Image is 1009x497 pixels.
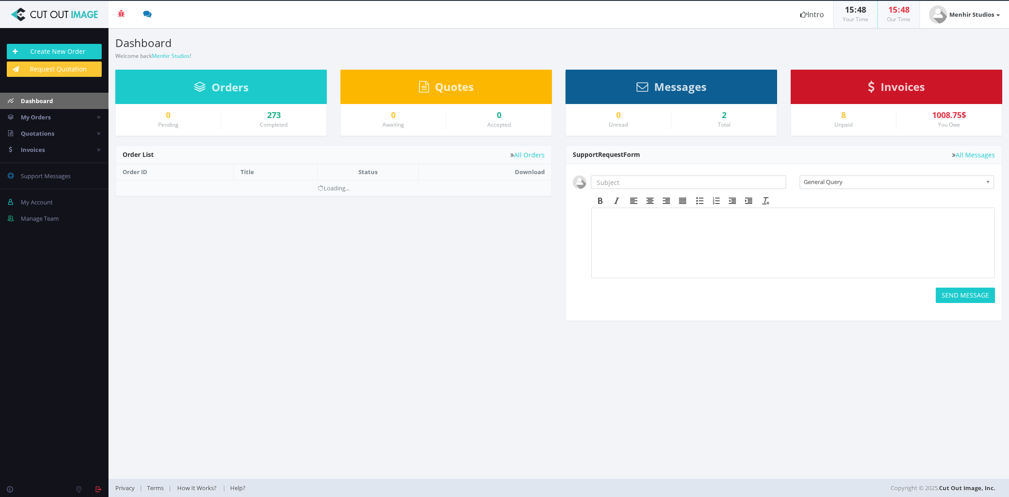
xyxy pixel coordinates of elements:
div: Align left [626,195,642,207]
span: Request [598,150,623,159]
th: Order ID [116,164,234,180]
a: All Orders [510,151,545,158]
span: Orders [212,80,249,95]
span: Support Form [573,150,640,159]
small: Completed [260,121,288,128]
span: My Account [21,198,53,206]
a: Menhir Studios [920,1,1009,28]
a: Privacy [115,484,139,492]
div: Bullet list [692,195,708,207]
span: Manage Team [21,214,59,222]
a: 0 [123,111,214,120]
small: You Owe [938,121,960,128]
a: Quotes [419,85,474,93]
small: Welcome back ! [115,52,191,60]
a: All Messages [952,151,995,158]
input: Subject [591,175,786,189]
a: Create New Order [7,44,102,59]
img: user_default.jpg [573,175,586,189]
th: Download [419,164,552,180]
div: 2 [678,111,770,120]
strong: Menhir Studios [949,10,994,19]
img: Cut Out Image [7,8,102,21]
div: Clear formatting [758,195,774,207]
small: Accepted [487,121,511,128]
span: 48 [901,4,910,15]
span: Copyright © 2025, [891,483,995,492]
small: Your Time [843,15,868,23]
div: Increase indent [740,195,757,207]
span: : [897,4,901,15]
span: Quotations [21,129,54,137]
span: Dashboard [21,97,53,105]
span: My Orders [21,113,51,121]
a: How It Works? [171,484,222,492]
span: Invoices [881,79,925,94]
a: Help? [226,484,250,492]
th: Status [318,164,419,180]
h3: Dashboard [115,37,552,49]
span: Invoices [21,146,45,154]
div: Align center [642,195,658,207]
a: Request Quotation [7,62,102,77]
a: 0 [453,111,545,120]
div: Decrease indent [724,195,740,207]
small: Unread [609,121,628,128]
small: Total [718,121,731,128]
small: Awaiting [382,121,404,128]
small: Unpaid [835,121,853,128]
div: Numbered list [708,195,724,207]
span: Quotes [435,79,474,94]
a: 273 [228,111,320,120]
span: : [854,4,857,15]
a: Cut Out Image, Inc. [939,484,995,492]
a: 0 [348,111,439,120]
div: Bold [592,195,608,207]
button: SEND MESSAGE [936,288,995,303]
span: 15 [845,4,854,15]
a: Invoices [868,85,925,93]
small: Our Time [887,15,910,23]
a: Terms [142,484,168,492]
a: 0 [573,111,664,120]
iframe: Rich Text Area. Press ALT-F9 for menu. Press ALT-F10 for toolbar. Press ALT-0 for help [592,208,994,278]
div: Italic [608,195,625,207]
span: 48 [857,4,866,15]
div: Align right [658,195,674,207]
div: 1008.75$ [903,111,995,120]
a: 8 [798,111,889,120]
th: Title [234,164,318,180]
span: Order List [123,150,154,159]
span: General Query [804,176,982,188]
div: Justify [674,195,691,207]
small: Pending [158,121,179,128]
span: Messages [654,79,707,94]
span: 15 [888,4,897,15]
span: Support Messages [21,172,71,180]
a: Orders [194,85,249,93]
td: Loading... [116,180,552,196]
a: Messages [637,85,707,93]
a: Menhir Studios [152,52,190,60]
a: Intro [791,1,833,28]
div: | | | [115,479,707,497]
span: How It Works? [177,484,217,492]
img: user_default.jpg [929,5,947,24]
